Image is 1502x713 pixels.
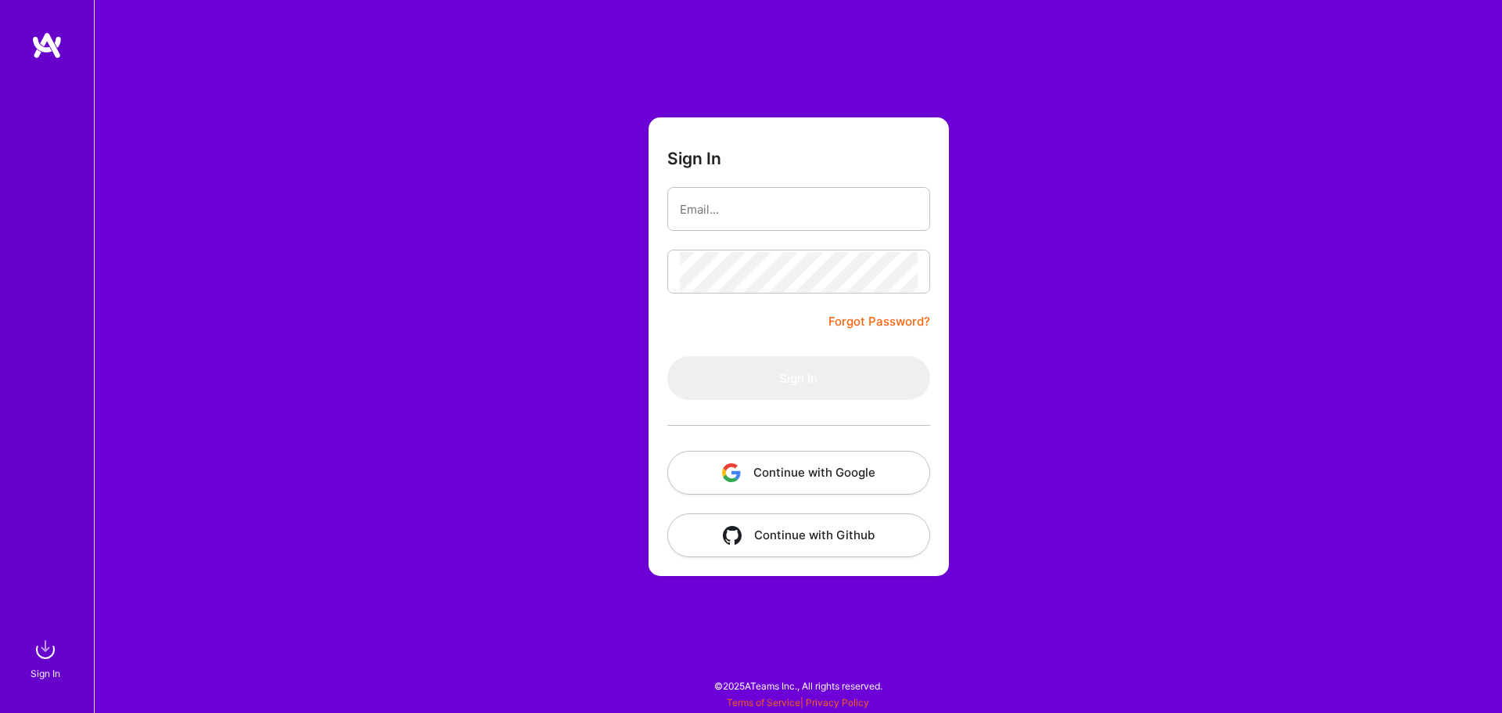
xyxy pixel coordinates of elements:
[727,697,869,708] span: |
[667,356,930,400] button: Sign In
[30,634,61,665] img: sign in
[667,513,930,557] button: Continue with Github
[33,634,61,682] a: sign inSign In
[828,312,930,331] a: Forgot Password?
[31,31,63,59] img: logo
[723,526,742,545] img: icon
[722,463,741,482] img: icon
[727,697,800,708] a: Terms of Service
[680,189,918,229] input: Email...
[667,149,721,168] h3: Sign In
[667,451,930,495] button: Continue with Google
[806,697,869,708] a: Privacy Policy
[31,665,60,682] div: Sign In
[94,666,1502,705] div: © 2025 ATeams Inc., All rights reserved.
